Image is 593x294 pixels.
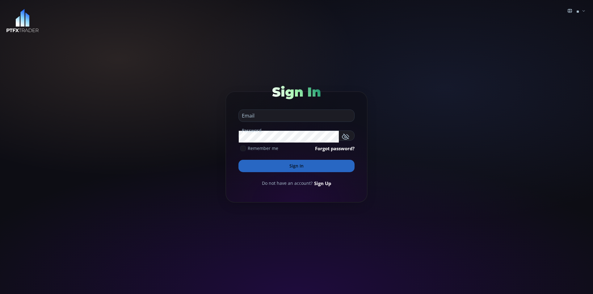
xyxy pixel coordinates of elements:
a: Forgot password? [315,145,355,152]
span: Remember me [248,145,278,151]
a: Sign Up [314,180,331,187]
div: Do not have an account? [238,180,355,187]
span: Sign In [272,84,321,100]
img: LOGO [6,9,39,33]
button: Sign In [238,160,355,172]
